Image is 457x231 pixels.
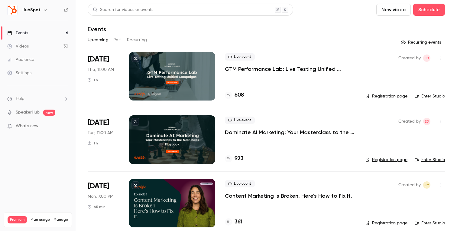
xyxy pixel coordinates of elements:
[225,91,244,99] a: 608
[31,217,50,222] span: Plan usage
[88,54,109,64] span: [DATE]
[16,123,38,129] span: What's new
[7,70,31,76] div: Settings
[398,181,421,189] span: Created by
[225,155,244,163] a: 923
[225,192,352,200] a: Content Marketing Is Broken. Here's How to Fix It.
[225,129,356,136] a: Dominate AI Marketing: Your Masterclass to the New Rules Playbook
[413,4,445,16] button: Schedule
[365,220,407,226] a: Registration page
[415,220,445,226] a: Enter Studio
[7,30,28,36] div: Events
[88,193,113,200] span: Mon, 7:00 PM
[423,118,430,125] span: Elika Dizechi
[88,25,106,33] h1: Events
[16,109,40,116] a: SpeakerHub
[365,157,407,163] a: Registration page
[88,181,109,191] span: [DATE]
[8,5,17,15] img: HubSpot
[88,179,119,227] div: Oct 28 Tue, 1:00 PM (Australia/Sydney)
[88,130,113,136] span: Tue, 11:00 AM
[7,96,68,102] li: help-dropdown-opener
[8,216,27,223] span: Premium
[415,93,445,99] a: Enter Studio
[113,35,122,45] button: Past
[88,52,119,101] div: Oct 9 Thu, 2:00 PM (America/New York)
[235,218,242,226] h4: 361
[225,65,356,73] a: GTM Performance Lab: Live Testing Unified Campaigns
[415,157,445,163] a: Enter Studio
[16,96,24,102] span: Help
[235,91,244,99] h4: 608
[424,181,429,189] span: JM
[88,78,98,82] div: 1 h
[88,141,98,146] div: 1 h
[7,57,34,63] div: Audience
[88,118,109,127] span: [DATE]
[225,218,242,226] a: 361
[235,155,244,163] h4: 923
[425,54,429,62] span: ED
[88,35,109,45] button: Upcoming
[22,7,41,13] h6: HubSpot
[425,118,429,125] span: ED
[88,67,114,73] span: Thu, 11:00 AM
[53,217,68,222] a: Manage
[88,115,119,164] div: Oct 14 Tue, 2:00 PM (America/New York)
[127,35,147,45] button: Recurring
[398,54,421,62] span: Created by
[376,4,411,16] button: New video
[88,204,105,209] div: 45 min
[423,181,430,189] span: Jemima Mohan
[398,38,445,47] button: Recurring events
[365,93,407,99] a: Registration page
[225,117,255,124] span: Live event
[225,180,255,187] span: Live event
[93,7,153,13] div: Search for videos or events
[225,53,255,61] span: Live event
[423,54,430,62] span: Elika Dizechi
[398,118,421,125] span: Created by
[61,124,68,129] iframe: Noticeable Trigger
[43,110,55,116] span: new
[7,43,29,49] div: Videos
